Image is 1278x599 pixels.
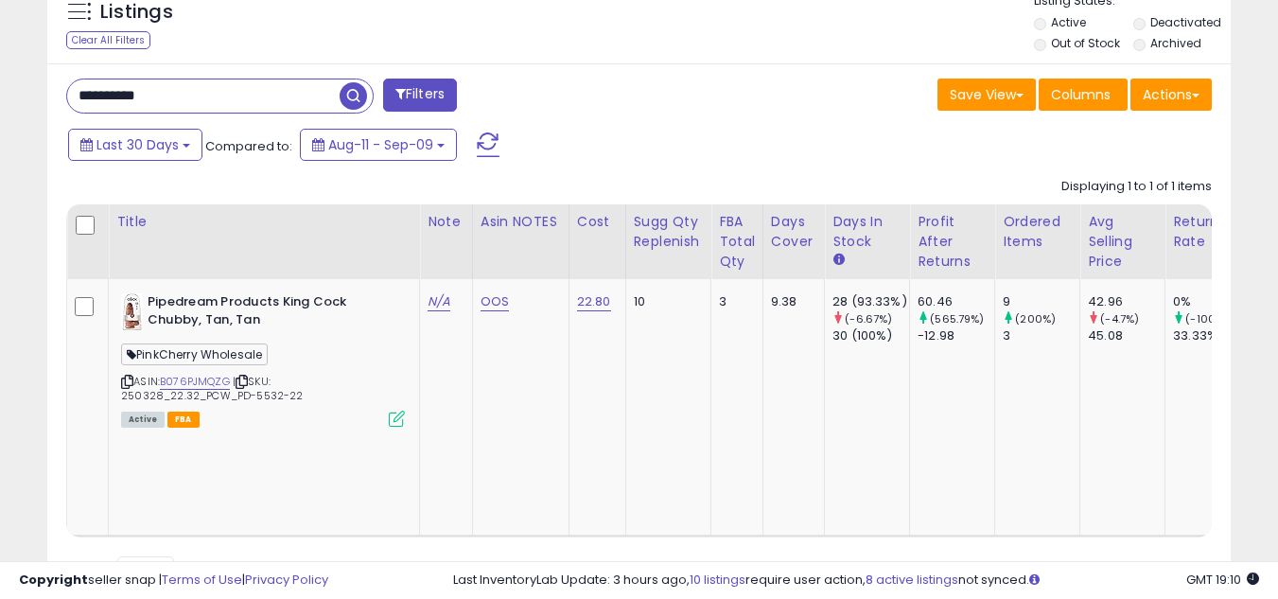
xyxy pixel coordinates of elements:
[300,129,457,161] button: Aug-11 - Sep-09
[832,252,844,269] small: Days In Stock.
[66,31,150,49] div: Clear All Filters
[918,212,987,272] div: Profit After Returns
[148,293,377,333] b: Pipedream Products King Cock Chubby, Tan, Tan
[1173,327,1250,344] div: 33.33%
[19,571,88,589] strong: Copyright
[832,212,902,252] div: Days In Stock
[383,79,457,112] button: Filters
[930,311,984,326] small: (565.79%)
[1051,14,1086,30] label: Active
[1173,293,1250,310] div: 0%
[121,374,304,402] span: | SKU: 250328_22.32_PCW_PD-5532-22
[1051,85,1111,104] span: Columns
[160,374,230,390] a: B076PJMQZG
[1150,35,1201,51] label: Archived
[1051,35,1120,51] label: Out of Stock
[832,293,909,310] div: 28 (93.33%)
[771,212,816,252] div: Days Cover
[918,327,994,344] div: -12.98
[328,135,433,154] span: Aug-11 - Sep-09
[481,292,509,311] a: OOS
[68,129,202,161] button: Last 30 Days
[481,212,561,232] div: Asin NOTES
[577,212,618,232] div: Cost
[719,212,755,272] div: FBA Total Qty
[1185,311,1229,326] small: (-100%)
[472,204,569,279] th: CSV column name: cust_attr_1_ Asin NOTES
[937,79,1036,111] button: Save View
[121,344,268,365] span: PinkCherry Wholesale
[634,293,697,310] div: 10
[116,212,411,232] div: Title
[1003,293,1079,310] div: 9
[1173,212,1242,252] div: Return Rate
[832,327,909,344] div: 30 (100%)
[1039,79,1128,111] button: Columns
[1015,311,1056,326] small: (200%)
[771,293,810,310] div: 9.38
[205,137,292,155] span: Compared to:
[1003,327,1079,344] div: 3
[121,293,143,331] img: 41beyLRB6fL._SL40_.jpg
[1061,178,1212,196] div: Displaying 1 to 1 of 1 items
[1130,79,1212,111] button: Actions
[1088,293,1164,310] div: 42.96
[1100,311,1139,326] small: (-4.7%)
[866,571,958,589] a: 8 active listings
[121,293,405,425] div: ASIN:
[121,412,165,428] span: All listings currently available for purchase on Amazon
[19,572,328,590] div: seller snap | |
[428,212,464,232] div: Note
[1150,14,1221,30] label: Deactivated
[1088,327,1164,344] div: 45.08
[1003,212,1072,252] div: Ordered Items
[162,571,242,589] a: Terms of Use
[577,292,611,311] a: 22.80
[1186,571,1259,589] span: 2025-10-10 19:10 GMT
[634,212,704,252] div: Sugg Qty Replenish
[690,571,745,589] a: 10 listings
[1088,212,1157,272] div: Avg Selling Price
[625,204,711,279] th: Please note that this number is a calculation based on your required days of coverage and your ve...
[245,571,328,589] a: Privacy Policy
[96,135,179,154] span: Last 30 Days
[453,572,1259,590] div: Last InventoryLab Update: 3 hours ago, require user action, not synced.
[918,293,994,310] div: 60.46
[719,293,748,310] div: 3
[428,292,450,311] a: N/A
[167,412,200,428] span: FBA
[845,311,892,326] small: (-6.67%)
